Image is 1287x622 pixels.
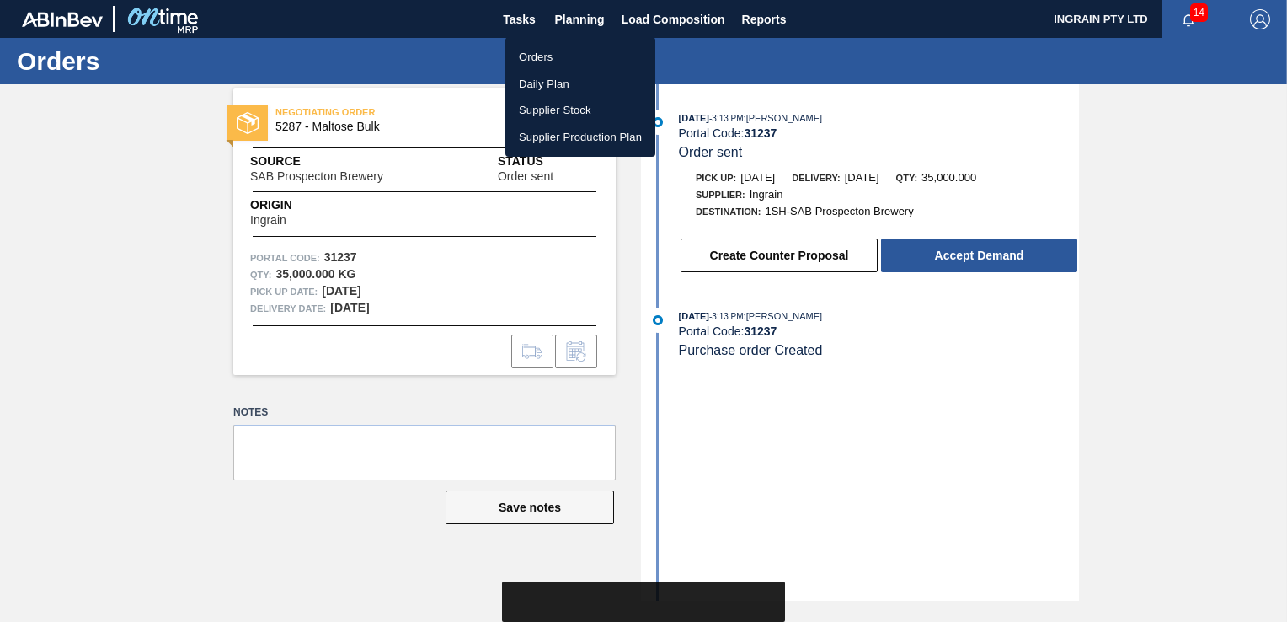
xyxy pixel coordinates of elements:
a: Orders [505,44,655,71]
a: Supplier Production Plan [505,124,655,151]
a: Daily Plan [505,71,655,98]
a: Supplier Stock [505,97,655,124]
